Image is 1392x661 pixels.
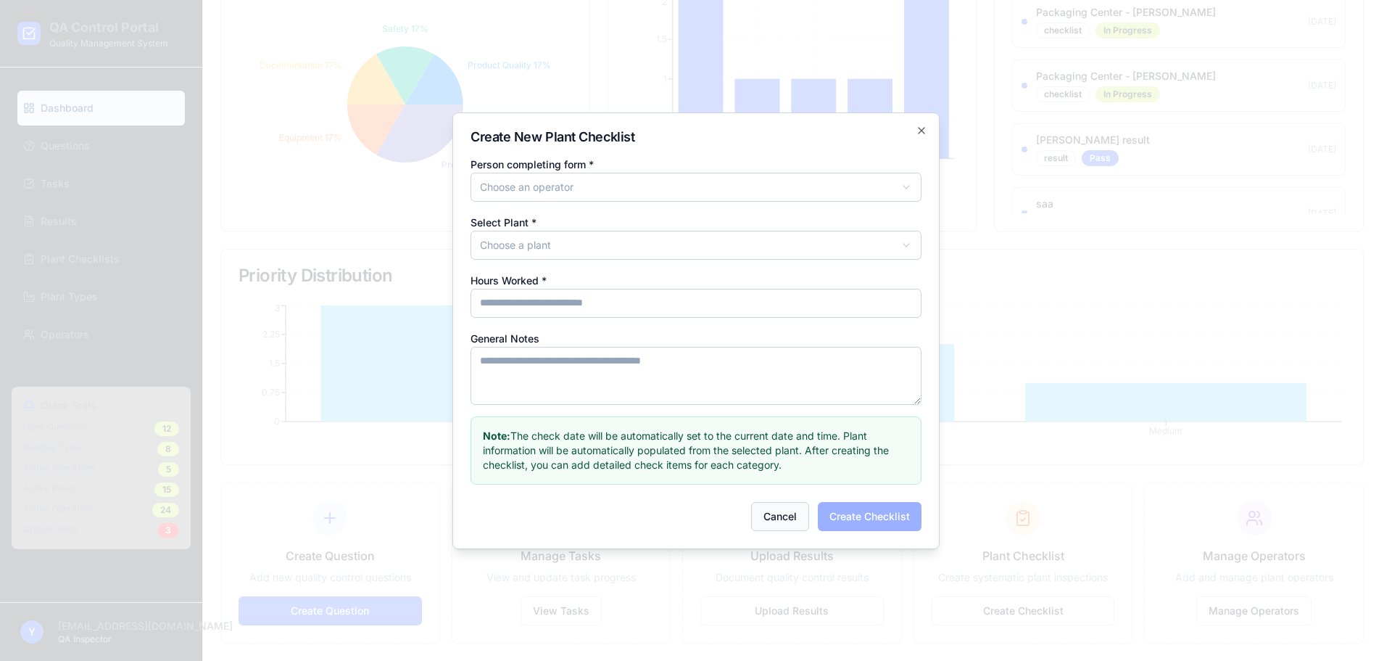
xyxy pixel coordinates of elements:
[471,274,547,287] label: Hours Worked *
[751,502,809,531] button: Cancel
[483,429,909,472] p: The check date will be automatically set to the current date and time. Plant information will be ...
[471,216,536,229] label: Select Plant *
[471,158,594,171] label: Person completing form *
[471,332,539,345] label: General Notes
[471,131,921,144] h2: Create New Plant Checklist
[483,430,510,442] strong: Note:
